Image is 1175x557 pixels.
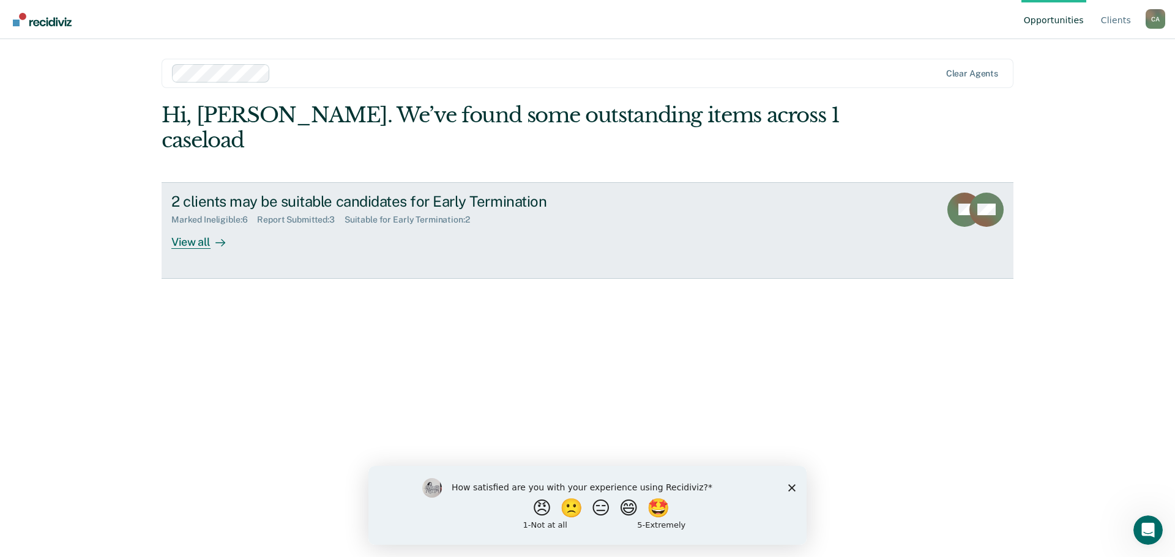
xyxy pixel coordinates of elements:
[946,68,998,79] div: Clear agents
[1146,9,1165,29] button: Profile dropdown button
[171,225,240,249] div: View all
[257,215,345,225] div: Report Submitted : 3
[171,215,257,225] div: Marked Ineligible : 6
[1146,9,1165,29] div: C A
[345,215,480,225] div: Suitable for Early Termination : 2
[171,193,601,210] div: 2 clients may be suitable candidates for Early Termination
[1133,515,1163,545] iframe: Intercom live chat
[13,13,72,26] img: Recidiviz
[162,103,843,153] div: Hi, [PERSON_NAME]. We’ve found some outstanding items across 1 caseload
[162,182,1013,279] a: 2 clients may be suitable candidates for Early TerminationMarked Ineligible:6Report Submitted:3Su...
[368,466,807,545] iframe: Survey by Kim from Recidiviz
